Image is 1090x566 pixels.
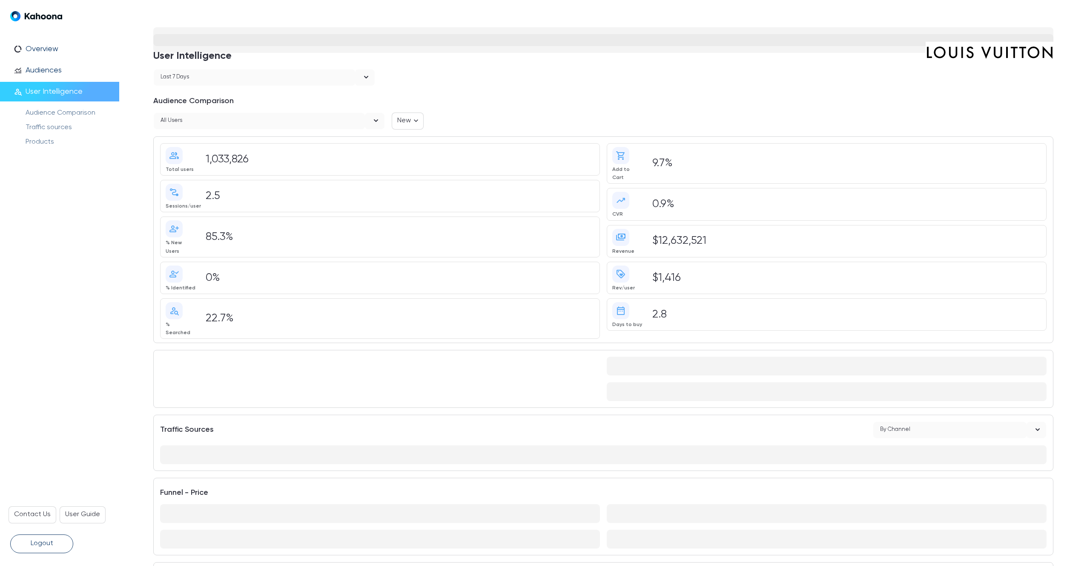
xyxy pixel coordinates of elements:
[9,506,56,523] a: Contact Us
[649,273,1041,283] div: $1,416
[612,266,629,283] span: loyalty
[166,284,195,292] div: % Identified
[161,72,189,84] div: Last 7 days
[880,424,910,436] div: By Channel
[166,302,183,319] span: person_search
[14,87,22,96] span: person_search
[926,42,1053,62] img: 0
[649,236,1041,246] div: $12,632,521
[166,220,183,237] span: person_add
[166,266,183,283] span: person_check
[612,302,629,319] span: date_range
[166,321,195,337] div: % Searched
[612,229,629,246] span: payments
[202,155,594,165] div: 1,033,826
[26,110,95,116] a: Audience Comparison
[14,509,51,520] p: Contact Us
[371,116,381,126] svg: open
[14,45,22,53] span: data_usage
[160,485,866,504] h3: Funnel - price
[166,147,183,164] span: group
[202,314,594,324] div: 22.7%
[166,202,195,211] div: Sessions/user
[10,534,73,553] button: Logout
[649,310,1041,320] div: 2.8
[161,116,182,127] div: All users
[26,44,58,54] p: Overview
[202,232,594,243] div: 85.3%
[65,509,100,520] p: User Guide
[166,166,195,174] div: Total users
[612,321,642,329] div: Days to buy
[612,192,629,209] span: trending_up
[26,66,62,75] p: Audiences
[153,93,420,113] h3: Audience Comparison
[10,87,129,96] a: person_searchUser Intelligence
[612,166,642,182] div: Add to Cart
[361,72,371,82] svg: open
[14,66,22,75] span: monitoring
[153,41,780,69] h1: User Intelligence
[31,538,53,549] p: Logout
[1022,424,1023,434] input: Selected By Channel. Show by:
[392,113,424,130] button: New
[649,159,1041,169] div: 9.7%
[612,284,642,292] div: Rev/user
[10,66,129,75] a: monitoringAudiences
[361,116,361,125] input: Selected All users. Choose
[397,116,411,127] p: New
[160,422,866,441] h3: Traffic Sources
[1033,424,1043,435] svg: open
[60,506,106,523] a: User Guide
[26,124,72,131] a: Traffic sources
[351,72,352,81] input: Selected Last 7 days. Timeframe
[202,191,594,202] div: 2.5
[612,147,629,164] span: shopping_cart
[166,239,195,255] div: % New Users
[612,211,642,219] div: CVR
[26,139,54,145] a: Products
[10,11,62,21] img: Logo
[202,273,594,283] div: 0%
[10,44,129,54] a: data_usageOverview
[26,87,83,96] p: User Intelligence
[612,248,642,256] div: Revenue
[166,184,183,201] span: conversion_path
[649,199,1041,210] div: 0.9%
